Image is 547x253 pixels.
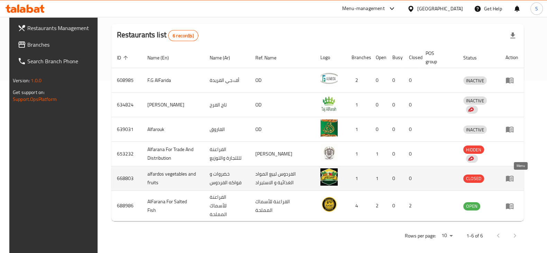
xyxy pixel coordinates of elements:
[320,168,338,186] img: alfardos vegetables and fruits
[387,191,403,221] td: 0
[403,166,420,191] td: 0
[13,95,57,104] a: Support.OpsPlatform
[111,68,142,93] td: 608985
[467,156,474,162] img: delivery hero logo
[370,191,387,221] td: 2
[342,4,385,13] div: Menu-management
[403,68,420,93] td: 0
[346,142,370,166] td: 1
[250,166,315,191] td: الفردوس لبيع المواد الغذائية و الاستيراد
[466,232,483,240] p: 1-6 of 6
[142,142,204,166] td: Alfarana For Trade And Distribution
[405,232,436,240] p: Rows per page:
[403,47,420,68] th: Closed
[463,76,487,85] div: INACTIVE
[27,24,95,32] span: Restaurants Management
[142,68,204,93] td: F.G AlFarida
[387,93,403,117] td: 0
[370,142,387,166] td: 1
[142,191,204,221] td: AlFarana For Salted Fish
[370,47,387,68] th: Open
[403,191,420,221] td: 2
[403,142,420,166] td: 0
[387,68,403,93] td: 0
[111,93,142,117] td: 634824
[142,166,204,191] td: alfardos vegetables and fruits
[403,117,420,142] td: 0
[370,93,387,117] td: 0
[111,142,142,166] td: 653232
[250,191,315,221] td: الفراعنة للأسماك المملحة
[439,231,455,241] div: Rows per page:
[147,54,178,62] span: Name (En)
[111,117,142,142] td: 639031
[204,166,250,191] td: خضروات و فواكه الفردوس
[13,88,45,97] span: Get support on:
[111,191,142,221] td: 688986
[204,68,250,93] td: أف.جي الفريدة
[426,49,449,66] span: POS group
[250,93,315,117] td: OD
[111,166,142,191] td: 668803
[463,202,480,210] div: OPEN
[315,47,346,68] th: Logo
[250,68,315,93] td: OD
[387,47,403,68] th: Busy
[346,191,370,221] td: 4
[346,117,370,142] td: 1
[463,126,487,134] span: INACTIVE
[31,76,42,85] span: 1.0.0
[117,54,130,62] span: ID
[142,93,204,117] td: [PERSON_NAME]
[417,5,463,12] div: [GEOGRAPHIC_DATA]
[27,40,95,49] span: Branches
[320,95,338,112] img: Taj Alfarah
[12,53,101,69] a: Search Branch Phone
[370,117,387,142] td: 0
[346,47,370,68] th: Branches
[204,117,250,142] td: الفاروق
[12,36,101,53] a: Branches
[387,166,403,191] td: 0
[168,32,198,39] span: 6 record(s)
[500,47,524,68] th: Action
[346,166,370,191] td: 1
[466,154,478,163] div: Indicates that the vendor menu management has been moved to DH Catalog service
[463,77,487,85] span: INACTIVE
[387,117,403,142] td: 0
[168,30,198,41] div: Total records count
[505,76,518,84] div: Menu
[463,202,480,210] span: OPEN
[387,142,403,166] td: 0
[403,93,420,117] td: 0
[13,76,30,85] span: Version:
[210,54,239,62] span: Name (Ar)
[504,27,521,44] div: Export file
[463,54,486,62] span: Status
[250,142,315,166] td: [PERSON_NAME]
[463,146,484,154] span: HIDDEN
[320,119,338,137] img: Alfarouk
[111,47,524,221] table: enhanced table
[505,202,518,210] div: Menu
[535,5,538,12] span: S
[320,196,338,213] img: AlFarana For Salted Fish
[27,57,95,65] span: Search Branch Phone
[250,117,315,142] td: OD
[370,68,387,93] td: 0
[467,106,474,113] img: delivery hero logo
[320,70,338,87] img: F.G AlFarida
[466,105,478,114] div: Indicates that the vendor menu management has been moved to DH Catalog service
[117,30,198,41] h2: Restaurants list
[204,142,250,166] td: الفراعنة لللتجارة والتوزيع
[320,144,338,161] img: Alfarana For Trade And Distribution
[204,93,250,117] td: تاج الفرح
[346,93,370,117] td: 1
[255,54,285,62] span: Ref. Name
[463,97,487,105] span: INACTIVE
[370,166,387,191] td: 1
[346,68,370,93] td: 2
[204,191,250,221] td: الفراعنة للأسماك المملحة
